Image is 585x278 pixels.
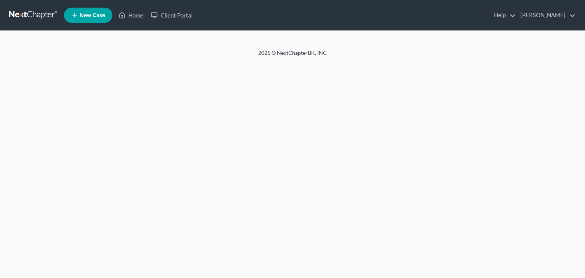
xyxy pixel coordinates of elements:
div: 2025 © NextChapterBK, INC [75,49,510,63]
a: Home [115,8,147,22]
a: [PERSON_NAME] [516,8,575,22]
a: Help [490,8,516,22]
new-legal-case-button: New Case [64,8,112,23]
a: Client Portal [147,8,197,22]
